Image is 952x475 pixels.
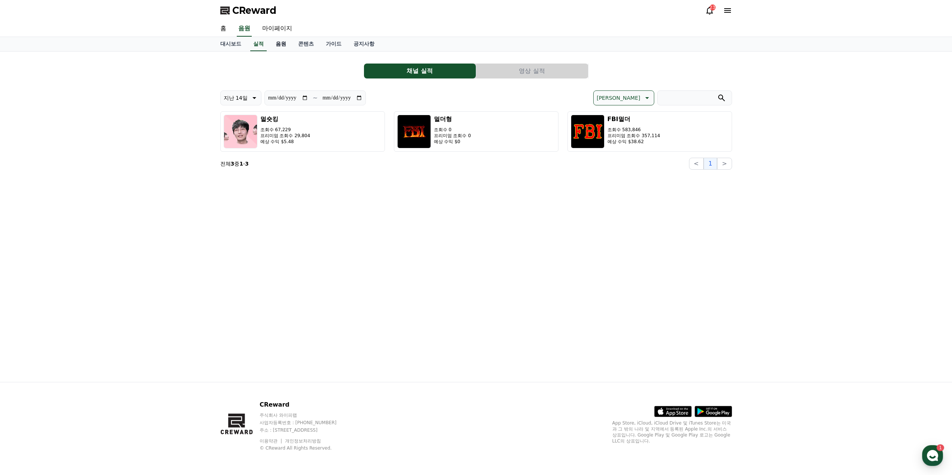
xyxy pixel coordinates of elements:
a: 콘텐츠 [292,37,320,51]
button: 1 [704,158,717,170]
h3: 멀숏킹 [260,115,310,124]
h3: 멀더형 [434,115,471,124]
a: 실적 [250,37,267,51]
p: 예상 수익 $5.48 [260,139,310,145]
button: 채널 실적 [364,64,476,78]
p: © CReward All Rights Reserved. [260,445,351,451]
span: 설정 [116,248,125,254]
p: 조회수 0 [434,127,471,133]
button: > [717,158,732,170]
a: 이용약관 [260,438,283,444]
button: 영상 실적 [476,64,588,78]
span: 1 [76,237,79,243]
a: 공지사항 [348,37,380,51]
button: 멀숏킹 조회수 67,229 프리미엄 조회수 29,804 예상 수익 $5.48 [220,111,385,152]
a: 1대화 [49,237,97,256]
button: < [689,158,704,170]
p: 주소 : [STREET_ADDRESS] [260,427,351,433]
p: 프리미엄 조회수 29,804 [260,133,310,139]
p: 조회수 583,846 [607,127,660,133]
a: CReward [220,4,276,16]
p: 지난 14일 [224,93,248,103]
a: 음원 [237,21,252,37]
a: 마이페이지 [256,21,298,37]
img: 멀숏킹 [224,115,257,148]
p: 전체 중 - [220,160,249,167]
p: 조회수 67,229 [260,127,310,133]
p: [PERSON_NAME] [597,93,640,103]
span: 대화 [68,249,77,255]
p: ~ [313,93,318,102]
p: 주식회사 와이피랩 [260,412,351,418]
a: 홈 [2,237,49,256]
a: 개인정보처리방침 [285,438,321,444]
p: App Store, iCloud, iCloud Drive 및 iTunes Store는 미국과 그 밖의 나라 및 지역에서 등록된 Apple Inc.의 서비스 상표입니다. Goo... [612,420,732,444]
p: 예상 수익 $0 [434,139,471,145]
p: 프리미엄 조회수 357,114 [607,133,660,139]
p: 예상 수익 $38.62 [607,139,660,145]
a: 23 [705,6,714,15]
a: 음원 [270,37,292,51]
button: [PERSON_NAME] [593,90,654,105]
strong: 1 [239,161,243,167]
a: 가이드 [320,37,348,51]
div: 23 [710,4,716,10]
span: 홈 [24,248,28,254]
strong: 3 [245,161,249,167]
img: 멀더형 [397,115,431,148]
a: 설정 [97,237,144,256]
img: FBI멀더 [571,115,604,148]
a: 홈 [214,21,232,37]
a: 대시보드 [214,37,247,51]
span: CReward [232,4,276,16]
strong: 3 [231,161,235,167]
h3: FBI멀더 [607,115,660,124]
button: 지난 14일 [220,90,261,105]
button: 멀더형 조회수 0 프리미엄 조회수 0 예상 수익 $0 [394,111,558,152]
p: 사업자등록번호 : [PHONE_NUMBER] [260,420,351,426]
p: 프리미엄 조회수 0 [434,133,471,139]
button: FBI멀더 조회수 583,846 프리미엄 조회수 357,114 예상 수익 $38.62 [567,111,732,152]
p: CReward [260,400,351,409]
